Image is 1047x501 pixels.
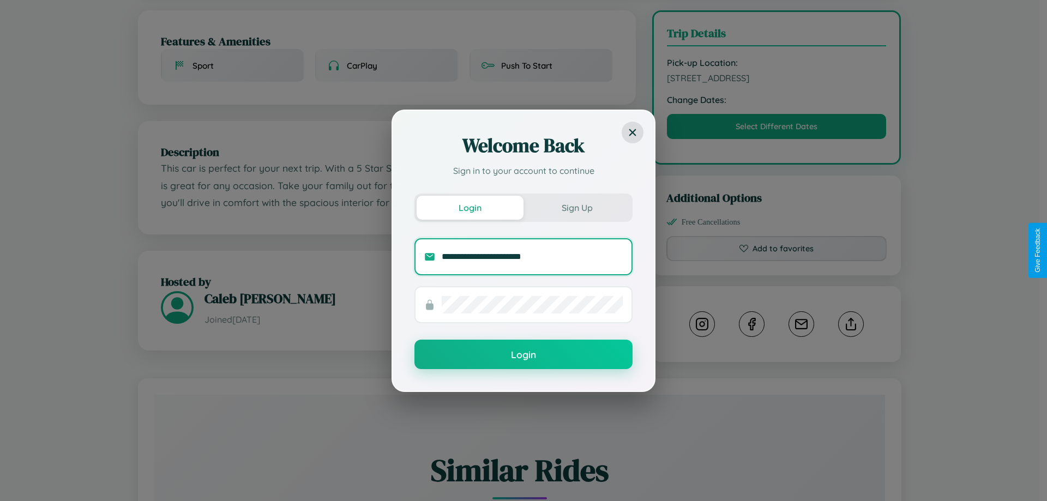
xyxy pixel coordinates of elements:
button: Login [417,196,523,220]
button: Login [414,340,633,369]
div: Give Feedback [1034,228,1042,273]
h2: Welcome Back [414,132,633,159]
button: Sign Up [523,196,630,220]
p: Sign in to your account to continue [414,164,633,177]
